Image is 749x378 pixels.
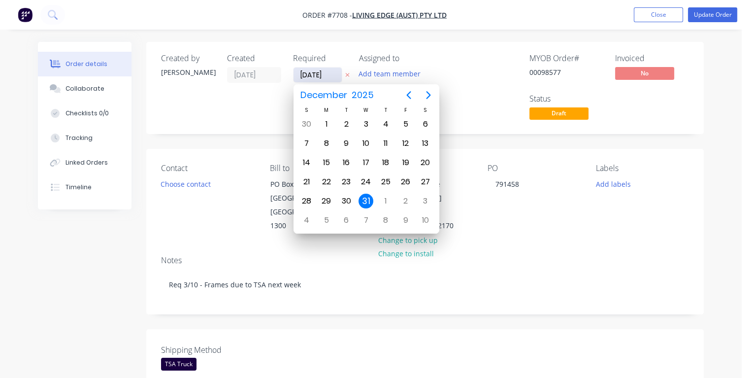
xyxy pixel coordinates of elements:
[161,256,689,265] div: Notes
[270,164,363,173] div: Bill to
[358,117,373,132] div: Wednesday, December 3, 2025
[38,150,131,175] button: Linked Orders
[590,177,636,190] button: Add labels
[65,60,107,69] div: Order details
[378,194,393,208] div: Thursday, January 1, 2026
[38,76,131,101] button: Collaborate
[373,247,439,260] button: Change to install
[299,117,314,132] div: Sunday, November 30, 2025
[399,85,419,105] button: Previous page
[262,177,360,233] div: PO Box 304[GEOGRAPHIC_DATA], [GEOGRAPHIC_DATA], 1300
[161,54,215,63] div: Created by
[339,174,354,189] div: Tuesday, December 23, 2025
[529,67,603,77] div: 00098577
[299,174,314,189] div: Sunday, December 21, 2025
[398,155,413,170] div: Friday, December 19, 2025
[339,155,354,170] div: Tuesday, December 16, 2025
[615,67,674,79] span: No
[418,194,433,208] div: Saturday, January 3, 2026
[354,67,426,80] button: Add team member
[294,86,380,104] button: December2025
[359,67,426,80] button: Add team member
[38,175,131,200] button: Timeline
[378,155,393,170] div: Thursday, December 18, 2025
[299,194,314,208] div: Sunday, December 28, 2025
[293,54,347,63] div: Required
[319,213,334,228] div: Monday, January 5, 2026
[378,213,393,228] div: Thursday, January 8, 2026
[339,213,354,228] div: Tuesday, January 6, 2026
[418,136,433,151] div: Saturday, December 13, 2025
[65,158,108,167] div: Linked Orders
[596,164,689,173] div: Labels
[529,54,603,63] div: MYOB Order #
[298,86,350,104] span: December
[418,213,433,228] div: Saturday, January 10, 2026
[161,67,215,77] div: [PERSON_NAME]
[358,194,373,208] div: Wednesday, December 31, 2025
[270,191,352,233] div: [GEOGRAPHIC_DATA], [GEOGRAPHIC_DATA], 1300
[65,109,109,118] div: Checklists 0/0
[358,136,373,151] div: Wednesday, December 10, 2025
[529,107,588,120] span: Draft
[299,136,314,151] div: Sunday, December 7, 2025
[419,85,438,105] button: Next page
[378,174,393,189] div: Thursday, December 25, 2025
[487,177,526,191] div: 791458
[418,174,433,189] div: Saturday, December 27, 2025
[398,174,413,189] div: Friday, December 26, 2025
[352,10,447,20] a: Living Edge (Aust) Pty Ltd
[339,136,354,151] div: Tuesday, December 9, 2025
[38,126,131,150] button: Tracking
[358,213,373,228] div: Wednesday, January 7, 2026
[487,164,580,173] div: PO
[161,164,254,173] div: Contact
[416,106,435,114] div: S
[161,344,284,356] label: Shipping Method
[615,54,689,63] div: Invoiced
[376,106,395,114] div: T
[299,213,314,228] div: Sunday, January 4, 2026
[359,54,457,63] div: Assigned to
[634,7,683,22] button: Close
[297,106,317,114] div: S
[688,7,737,22] button: Update Order
[418,155,433,170] div: Saturday, December 20, 2025
[65,84,104,93] div: Collaborate
[350,86,376,104] span: 2025
[319,155,334,170] div: Monday, December 15, 2025
[270,177,352,191] div: PO Box 304
[227,54,281,63] div: Created
[358,155,373,170] div: Wednesday, December 17, 2025
[339,194,354,208] div: Tuesday, December 30, 2025
[161,358,196,371] div: TSA Truck
[18,7,33,22] img: Factory
[373,233,443,246] button: Change to pick up
[299,155,314,170] div: Sunday, December 14, 2025
[398,117,413,132] div: Friday, December 5, 2025
[395,106,415,114] div: F
[38,101,131,126] button: Checklists 0/0
[356,106,376,114] div: W
[319,117,334,132] div: Monday, December 1, 2025
[398,213,413,228] div: Friday, January 9, 2026
[336,106,356,114] div: T
[398,194,413,208] div: Friday, January 2, 2026
[319,174,334,189] div: Monday, December 22, 2025
[398,136,413,151] div: Friday, December 12, 2025
[378,136,393,151] div: Thursday, December 11, 2025
[65,134,93,142] div: Tracking
[378,117,393,132] div: Thursday, December 4, 2025
[161,270,689,300] div: Req 3/10 - Frames due to TSA next week
[319,194,334,208] div: Monday, December 29, 2025
[418,117,433,132] div: Saturday, December 6, 2025
[339,117,354,132] div: Tuesday, December 2, 2025
[156,177,216,190] button: Choose contact
[317,106,336,114] div: M
[38,52,131,76] button: Order details
[302,10,352,20] span: Order #7708 -
[65,183,92,192] div: Timeline
[358,174,373,189] div: Wednesday, December 24, 2025
[319,136,334,151] div: Monday, December 8, 2025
